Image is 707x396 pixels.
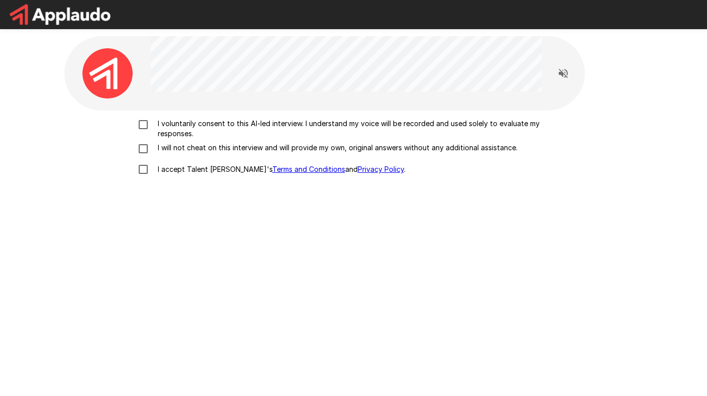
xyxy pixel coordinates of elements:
[154,164,406,174] p: I accept Talent [PERSON_NAME]'s and .
[154,143,518,153] p: I will not cheat on this interview and will provide my own, original answers without any addition...
[154,119,575,139] p: I voluntarily consent to this AI-led interview. I understand my voice will be recorded and used s...
[82,48,133,98] img: applaudo_avatar.png
[358,165,404,173] a: Privacy Policy
[272,165,345,173] a: Terms and Conditions
[553,63,573,83] button: Read questions aloud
